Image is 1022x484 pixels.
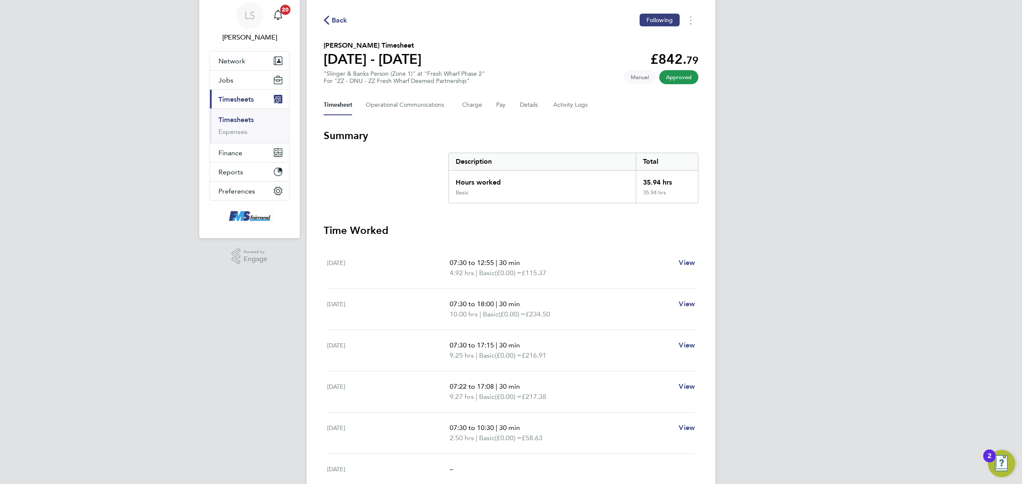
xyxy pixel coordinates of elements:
[324,224,698,237] h3: Time Worked
[210,182,289,200] button: Preferences
[496,341,497,349] span: |
[324,129,698,142] h3: Summary
[324,77,485,85] div: For "ZZ - DNU - ZZ Fresh Wharf Deemed Partnership"
[646,16,673,24] span: Following
[218,168,243,176] span: Reports
[450,465,453,473] span: –
[327,258,450,278] div: [DATE]
[210,108,289,143] div: Timesheets
[988,450,1015,477] button: Open Resource Center, 2 new notifications
[679,299,695,309] a: View
[495,351,522,359] span: (£0.00) =
[450,393,474,401] span: 9.27 hrs
[679,340,695,350] a: View
[479,310,481,318] span: |
[479,350,495,361] span: Basic
[210,51,289,70] button: Network
[244,256,267,263] span: Engage
[450,269,474,277] span: 4.92 hrs
[324,70,485,85] div: "Slinger & Banks Person (Zone 1)" at "Fresh Wharf Phase 2"
[495,269,522,277] span: (£0.00) =
[450,424,494,432] span: 07:30 to 10:30
[650,51,698,67] app-decimal: £842.
[499,424,520,432] span: 30 min
[679,300,695,308] span: View
[227,209,272,223] img: f-mead-logo-retina.png
[636,171,698,189] div: 35.94 hrs
[479,392,495,402] span: Basic
[210,162,289,181] button: Reports
[479,268,495,278] span: Basic
[448,153,698,203] div: Summary
[210,71,289,89] button: Jobs
[462,95,482,115] button: Charge
[522,434,543,442] span: £58.63
[450,382,494,390] span: 07:22 to 17:08
[988,456,991,467] div: 2
[679,382,695,392] a: View
[449,153,636,170] div: Description
[232,248,268,265] a: Powered byEngage
[218,116,254,124] a: Timesheets
[218,57,245,65] span: Network
[218,187,255,195] span: Preferences
[683,14,698,27] button: Timesheets Menu
[553,95,589,115] button: Activity Logs
[499,259,520,267] span: 30 min
[332,15,347,26] span: Back
[450,351,474,359] span: 9.25 hrs
[450,259,494,267] span: 07:30 to 12:55
[496,259,497,267] span: |
[327,340,450,361] div: [DATE]
[476,269,477,277] span: |
[636,153,698,170] div: Total
[496,95,506,115] button: Pay
[450,300,494,308] span: 07:30 to 18:00
[679,423,695,433] a: View
[679,258,695,268] a: View
[450,434,474,442] span: 2.50 hrs
[679,424,695,432] span: View
[210,32,290,43] span: Lawrence Schott
[520,95,540,115] button: Details
[324,95,352,115] button: Timesheet
[218,76,233,84] span: Jobs
[476,434,477,442] span: |
[496,300,497,308] span: |
[210,143,289,162] button: Finance
[686,54,698,66] span: 79
[496,424,497,432] span: |
[456,189,468,196] div: Basic
[476,351,477,359] span: |
[522,351,546,359] span: £216.91
[450,310,478,318] span: 10.00 hrs
[525,310,550,318] span: £234.50
[679,259,695,267] span: View
[499,382,520,390] span: 30 min
[679,382,695,390] span: View
[244,248,267,256] span: Powered by
[327,382,450,402] div: [DATE]
[483,309,499,319] span: Basic
[640,14,680,26] button: Following
[327,299,450,319] div: [DATE]
[479,433,495,443] span: Basic
[495,434,522,442] span: (£0.00) =
[522,269,546,277] span: £115.37
[450,341,494,349] span: 07:30 to 17:15
[324,15,347,26] button: Back
[327,423,450,443] div: [DATE]
[280,5,290,15] span: 20
[499,310,525,318] span: (£0.00) =
[218,95,254,103] span: Timesheets
[210,2,290,43] a: LS[PERSON_NAME]
[210,90,289,108] button: Timesheets
[499,300,520,308] span: 30 min
[270,2,287,29] a: 20
[210,209,290,223] a: Go to home page
[499,341,520,349] span: 30 min
[218,149,242,157] span: Finance
[324,51,422,68] h1: [DATE] - [DATE]
[495,393,522,401] span: (£0.00) =
[449,171,636,189] div: Hours worked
